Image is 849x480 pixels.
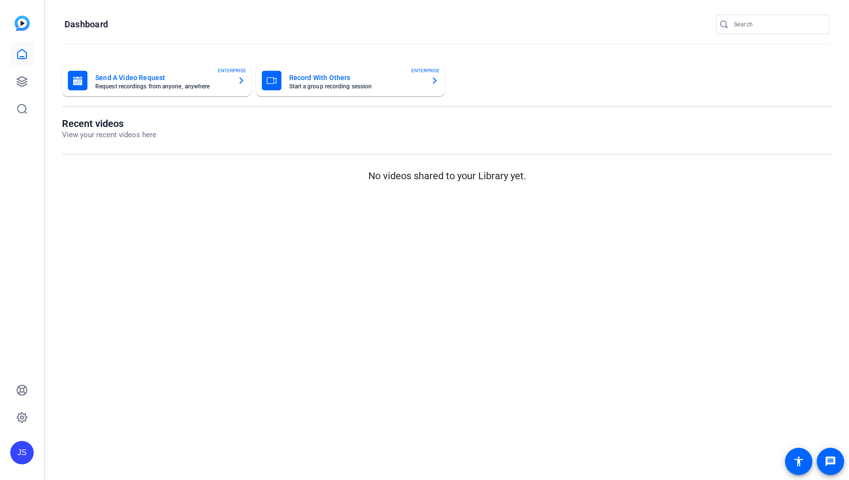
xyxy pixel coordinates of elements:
mat-card-title: Record With Others [289,72,424,83]
button: Send A Video RequestRequest recordings from anyone, anywhereENTERPRISE [62,65,251,96]
input: Search [734,19,822,30]
mat-card-subtitle: Request recordings from anyone, anywhere [95,83,230,89]
p: No videos shared to your Library yet. [62,168,832,183]
mat-card-subtitle: Start a group recording session [289,83,424,89]
div: JS [10,441,34,464]
p: View your recent videos here [62,129,156,141]
h1: Recent videos [62,118,156,129]
mat-card-title: Send A Video Request [95,72,230,83]
mat-icon: accessibility [793,456,805,467]
span: ENTERPRISE [411,67,440,74]
button: Record With OthersStart a group recording sessionENTERPRISE [256,65,445,96]
mat-icon: message [825,456,836,467]
span: ENTERPRISE [218,67,246,74]
img: blue-gradient.svg [15,16,30,31]
h1: Dashboard [64,19,108,30]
